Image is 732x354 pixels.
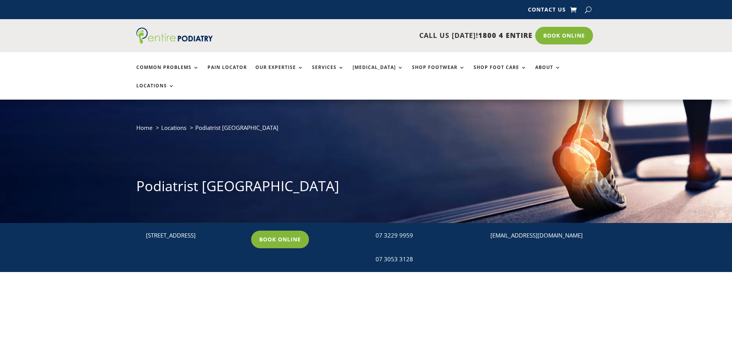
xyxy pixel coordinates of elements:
a: Our Expertise [255,65,304,81]
a: Common Problems [136,65,199,81]
a: Book Online [251,231,309,248]
span: 1800 4 ENTIRE [478,31,533,40]
a: Home [136,124,152,131]
a: [MEDICAL_DATA] [353,65,404,81]
a: Pain Locator [208,65,247,81]
a: Book Online [535,27,593,44]
a: [EMAIL_ADDRESS][DOMAIN_NAME] [490,231,583,239]
span: Podiatrist [GEOGRAPHIC_DATA] [195,124,278,131]
p: CALL US [DATE]! [242,31,533,41]
a: Contact Us [528,7,566,15]
div: 07 3229 9959 [376,231,474,241]
a: Services [312,65,344,81]
a: Shop Footwear [412,65,465,81]
nav: breadcrumb [136,123,596,138]
a: Locations [161,124,186,131]
a: Shop Foot Care [474,65,527,81]
img: logo (1) [136,28,213,44]
a: Locations [136,83,175,100]
p: [STREET_ADDRESS] [146,231,244,241]
div: 07 3053 3128 [376,254,474,264]
a: Entire Podiatry [136,38,213,45]
h1: Podiatrist [GEOGRAPHIC_DATA] [136,177,596,200]
a: About [535,65,561,81]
